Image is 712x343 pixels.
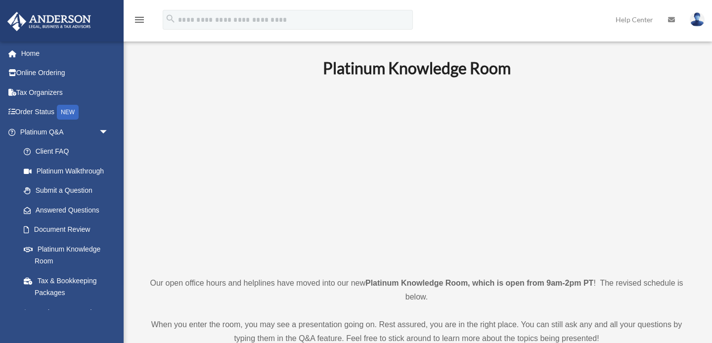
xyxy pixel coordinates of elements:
a: Home [7,43,124,63]
a: Tax Organizers [7,83,124,102]
a: Order StatusNEW [7,102,124,123]
a: menu [133,17,145,26]
a: Document Review [14,220,124,240]
strong: Platinum Knowledge Room, which is open from 9am-2pm PT [365,279,593,287]
a: Client FAQ [14,142,124,162]
i: menu [133,14,145,26]
img: Anderson Advisors Platinum Portal [4,12,94,31]
a: Platinum Knowledge Room [14,239,119,271]
i: search [165,13,176,24]
b: Platinum Knowledge Room [323,58,511,78]
p: Our open office hours and helplines have moved into our new ! The revised schedule is below. [141,276,692,304]
a: Online Ordering [7,63,124,83]
div: NEW [57,105,79,120]
a: Platinum Walkthrough [14,161,124,181]
a: Platinum Q&Aarrow_drop_down [7,122,124,142]
span: arrow_drop_down [99,122,119,142]
a: Answered Questions [14,200,124,220]
a: Land Trust & Deed Forum [14,302,124,334]
a: Submit a Question [14,181,124,201]
iframe: 231110_Toby_KnowledgeRoom [268,91,565,258]
img: User Pic [690,12,705,27]
a: Tax & Bookkeeping Packages [14,271,124,302]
